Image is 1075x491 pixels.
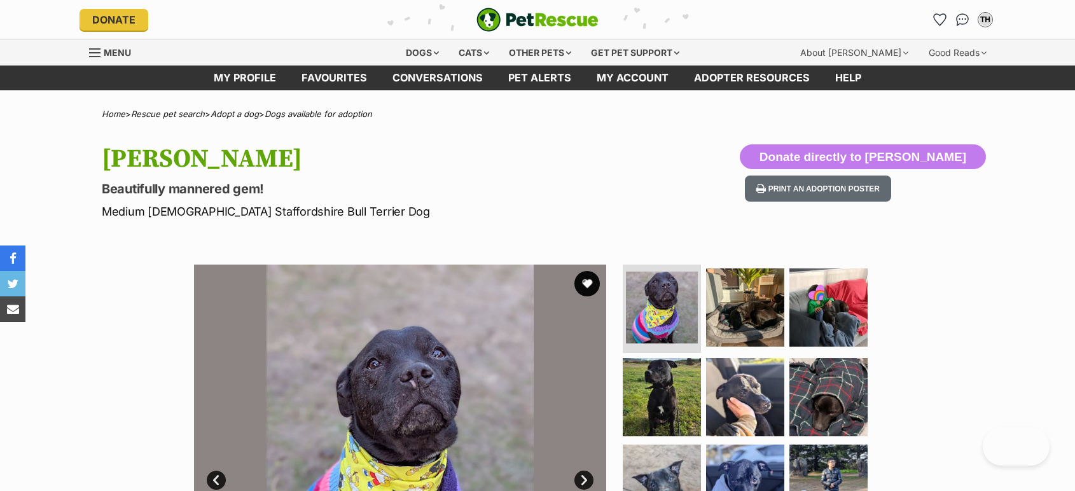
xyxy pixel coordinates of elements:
a: Pet alerts [496,66,584,90]
div: Good Reads [920,40,995,66]
a: Conversations [952,10,973,30]
a: Favourites [929,10,950,30]
div: Get pet support [582,40,688,66]
a: Favourites [289,66,380,90]
a: Dogs available for adoption [265,109,372,119]
iframe: Help Scout Beacon - Open [983,427,1050,466]
a: Menu [89,40,140,63]
img: chat-41dd97257d64d25036548639549fe6c8038ab92f7586957e7f3b1b290dea8141.svg [956,13,969,26]
a: Next [574,471,593,490]
p: Beautifully mannered gem! [102,180,640,198]
div: About [PERSON_NAME] [791,40,917,66]
img: logo-e224e6f780fb5917bec1dbf3a21bbac754714ae5b6737aabdf751b685950b380.svg [476,8,599,32]
button: Print an adoption poster [745,176,891,202]
a: Home [102,109,125,119]
a: Prev [207,471,226,490]
button: My account [975,10,995,30]
a: conversations [380,66,496,90]
img: Photo of Polly [706,268,784,347]
img: Photo of Polly [626,272,698,343]
button: favourite [574,271,600,296]
p: Medium [DEMOGRAPHIC_DATA] Staffordshire Bull Terrier Dog [102,203,640,220]
div: Other pets [500,40,580,66]
button: Donate directly to [PERSON_NAME] [740,144,986,170]
h1: [PERSON_NAME] [102,144,640,174]
a: Rescue pet search [131,109,205,119]
ul: Account quick links [929,10,995,30]
img: Photo of Polly [789,268,868,347]
a: Donate [80,9,148,31]
a: Help [822,66,874,90]
img: Photo of Polly [789,358,868,436]
span: Menu [104,47,131,58]
div: > > > [70,109,1005,119]
img: Photo of Polly [623,358,701,436]
div: Dogs [397,40,448,66]
div: Cats [450,40,498,66]
a: My profile [201,66,289,90]
a: Adopter resources [681,66,822,90]
a: My account [584,66,681,90]
a: Adopt a dog [211,109,259,119]
a: PetRescue [476,8,599,32]
div: TH [979,13,992,26]
img: Photo of Polly [706,358,784,436]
